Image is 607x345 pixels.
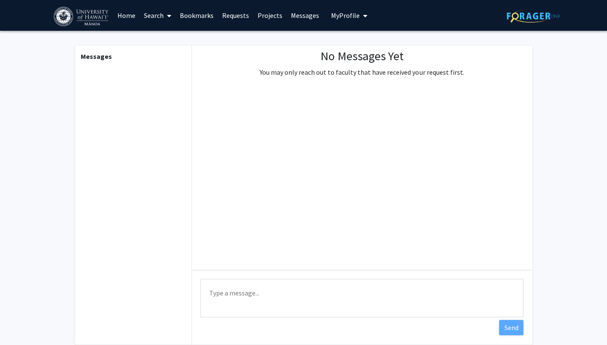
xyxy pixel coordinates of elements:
span: My Profile [331,11,360,20]
img: University of Hawaiʻi at Mānoa Logo [54,7,110,26]
iframe: Chat [6,307,36,339]
a: Search [140,0,176,30]
p: You may only reach out to faculty that have received your request first. [260,67,464,77]
button: Send [499,320,523,335]
img: ForagerOne Logo [507,9,560,23]
a: Requests [218,0,253,30]
a: Messages [287,0,323,30]
a: Bookmarks [176,0,218,30]
a: Projects [253,0,287,30]
h1: No Messages Yet [260,49,464,64]
b: Messages [81,52,112,61]
textarea: Message [200,279,523,317]
a: Home [113,0,140,30]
